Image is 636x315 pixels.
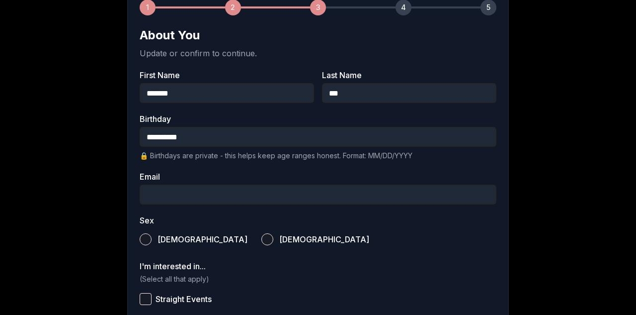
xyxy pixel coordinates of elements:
label: Birthday [140,115,496,123]
span: [DEMOGRAPHIC_DATA] [158,235,247,243]
span: [DEMOGRAPHIC_DATA] [279,235,369,243]
button: [DEMOGRAPHIC_DATA] [261,233,273,245]
label: I'm interested in... [140,262,496,270]
label: Sex [140,216,496,224]
button: [DEMOGRAPHIC_DATA] [140,233,152,245]
p: (Select all that apply) [140,274,496,284]
span: Straight Events [156,295,212,303]
p: 🔒 Birthdays are private - this helps keep age ranges honest. Format: MM/DD/YYYY [140,151,496,161]
label: Last Name [322,71,496,79]
button: Straight Events [140,293,152,305]
label: Email [140,173,496,181]
p: Update or confirm to continue. [140,47,496,59]
label: First Name [140,71,314,79]
h2: About You [140,27,496,43]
